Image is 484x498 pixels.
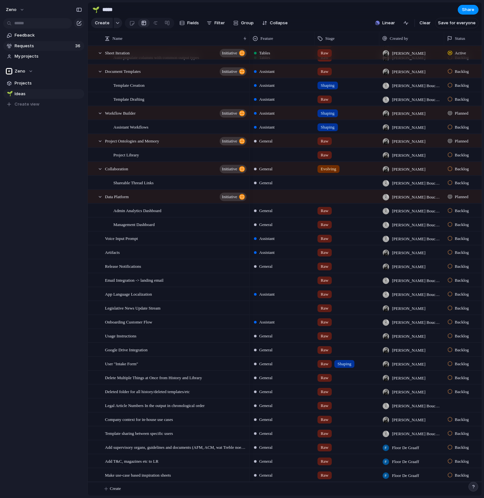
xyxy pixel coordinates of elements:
[321,110,335,117] span: Shaping
[259,166,272,172] span: General
[455,444,469,451] span: Backlog
[222,137,237,146] span: initiative
[321,124,335,130] span: Shaping
[105,137,159,144] span: Project Ontologies and Memory
[177,18,202,28] button: Fields
[259,249,275,256] span: Assistant
[392,180,441,187] span: [PERSON_NAME] Bouchrit
[455,82,469,89] span: Backlog
[321,235,328,242] span: Raw
[458,5,478,15] button: Share
[259,375,272,381] span: General
[105,457,158,465] span: Add T&C, magazines etc to LR
[3,41,84,51] a: Requests36
[321,416,328,423] span: Raw
[392,305,425,312] span: [PERSON_NAME]
[455,96,469,103] span: Backlog
[321,361,328,367] span: Raw
[15,53,82,60] span: My projects
[105,234,138,242] span: Voice Input Prompt
[3,5,28,15] button: Zeno
[259,333,272,339] span: General
[259,96,275,103] span: Assistant
[455,166,469,172] span: Backlog
[241,20,254,26] span: Group
[321,389,328,395] span: Raw
[390,35,408,42] span: Created by
[105,374,202,381] span: Delete Multiple Things at Once from History and Library
[462,6,474,13] span: Share
[105,346,147,353] span: Google Drive Integration
[220,137,247,145] button: initiative
[392,319,441,326] span: [PERSON_NAME] Bouchrit
[392,96,441,103] span: [PERSON_NAME] Bouchrit
[105,193,129,200] span: Data Platform
[259,361,272,367] span: General
[420,20,431,26] span: Clear
[259,138,272,144] span: General
[373,18,398,28] button: Linear
[222,49,237,58] span: initiative
[204,18,227,28] button: Filter
[3,89,84,99] a: 🌱Ideas
[222,164,237,174] span: initiative
[105,415,173,423] span: Company context for in-house use cases
[214,20,225,26] span: Filter
[321,221,328,228] span: Raw
[259,180,272,186] span: General
[455,124,469,130] span: Backlog
[259,416,272,423] span: General
[259,319,275,325] span: Assistant
[392,69,425,75] span: [PERSON_NAME]
[321,347,328,353] span: Raw
[105,165,128,172] span: Collaboration
[455,249,469,256] span: Backlog
[455,319,469,325] span: Backlog
[392,110,425,117] span: [PERSON_NAME]
[392,417,425,423] span: [PERSON_NAME]
[220,165,247,173] button: initiative
[105,262,141,270] span: Release Notifications
[321,263,328,270] span: Raw
[455,35,465,42] span: Status
[321,472,328,479] span: Raw
[259,208,272,214] span: General
[392,166,425,173] span: [PERSON_NAME]
[105,360,138,367] span: User "Intake Form"
[321,458,328,465] span: Raw
[3,99,84,109] button: Create view
[455,180,469,186] span: Backlog
[75,43,82,49] span: 36
[110,485,121,492] span: Create
[91,18,113,28] button: Create
[105,402,205,409] span: Legal Article Numbers In the output in chronological order
[259,430,272,437] span: General
[455,194,468,200] span: Planned
[392,138,425,145] span: [PERSON_NAME]
[230,18,257,28] button: Group
[455,458,469,465] span: Backlog
[321,291,328,298] span: Raw
[321,305,328,311] span: Raw
[321,444,328,451] span: Raw
[455,305,469,311] span: Backlog
[270,20,288,26] span: Collapse
[187,20,199,26] span: Fields
[392,83,441,89] span: [PERSON_NAME] Bouchrit
[259,110,275,117] span: Assistant
[455,389,469,395] span: Backlog
[455,208,469,214] span: Backlog
[113,123,148,130] span: Assistant Workflows
[91,5,101,15] button: 🌱
[259,472,272,479] span: General
[95,20,109,26] span: Create
[3,78,84,88] a: Projects
[382,20,395,26] span: Linear
[259,50,270,56] span: Tables
[105,318,152,325] span: Onboarding Customer Flow
[417,18,433,28] button: Clear
[321,166,336,172] span: Evolving
[222,192,237,201] span: initiative
[321,82,335,89] span: Shaping
[259,291,275,298] span: Assistant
